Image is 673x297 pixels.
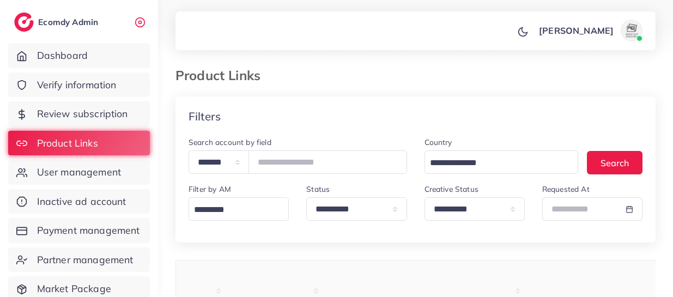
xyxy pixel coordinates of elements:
[175,68,269,83] h3: Product Links
[425,184,478,195] label: Creative Status
[621,20,642,41] img: avatar
[8,72,150,98] a: Verify information
[189,184,231,195] label: Filter by AM
[533,20,647,41] a: [PERSON_NAME]avatar
[37,223,140,238] span: Payment management
[539,24,614,37] p: [PERSON_NAME]
[38,17,101,27] h2: Ecomdy Admin
[189,197,289,221] div: Search for option
[37,253,134,267] span: Partner management
[8,247,150,272] a: Partner management
[8,101,150,126] a: Review subscription
[8,189,150,214] a: Inactive ad account
[37,78,117,92] span: Verify information
[190,202,282,219] input: Search for option
[426,155,565,172] input: Search for option
[14,13,34,32] img: logo
[37,282,111,296] span: Market Package
[306,184,330,195] label: Status
[189,137,271,148] label: Search account by field
[587,151,642,174] button: Search
[14,13,101,32] a: logoEcomdy Admin
[37,195,126,209] span: Inactive ad account
[37,136,98,150] span: Product Links
[8,160,150,185] a: User management
[542,184,590,195] label: Requested At
[8,218,150,243] a: Payment management
[425,137,452,148] label: Country
[37,165,121,179] span: User management
[425,150,579,174] div: Search for option
[37,107,128,121] span: Review subscription
[8,131,150,156] a: Product Links
[8,43,150,68] a: Dashboard
[37,49,88,63] span: Dashboard
[189,110,221,123] h4: Filters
